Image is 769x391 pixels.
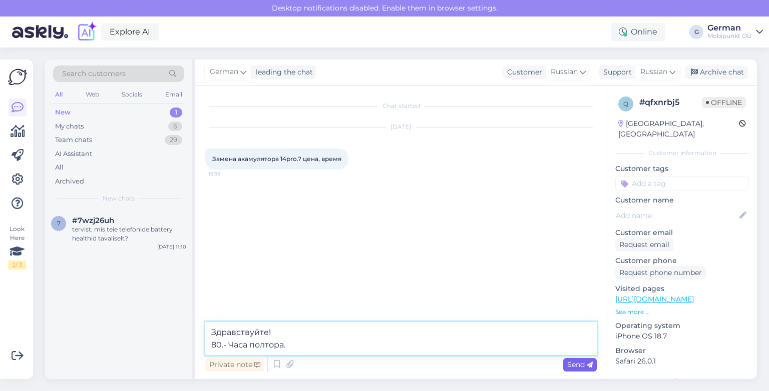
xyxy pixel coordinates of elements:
[707,32,752,40] div: Mobipunkt OÜ
[707,24,752,32] div: German
[72,216,114,225] span: #7wzj26uh
[707,24,763,40] a: GermanMobipunkt OÜ
[615,227,749,238] p: Customer email
[615,376,749,385] div: Extra
[55,107,71,117] div: New
[615,294,694,303] a: [URL][DOMAIN_NAME]
[208,170,246,177] span: 16:35
[205,322,597,355] textarea: Здравствуйте! 80.- Часа полтора.
[618,118,739,139] div: [GEOGRAPHIC_DATA], [GEOGRAPHIC_DATA]
[55,135,92,145] div: Team chats
[212,155,341,162] span: Замена акамулятора 14pro.? цена, время
[599,67,632,77] div: Support
[615,266,706,279] div: Request phone number
[55,149,92,159] div: AI Assistant
[76,21,97,42] img: explore-ai
[170,107,182,117] div: 1
[615,195,749,205] p: Customer name
[101,23,159,40] a: Explore AI
[55,162,64,172] div: All
[210,66,238,77] span: German
[8,224,26,269] div: Look Here
[640,66,667,77] span: Russian
[103,194,135,203] span: New chats
[615,307,749,316] p: See more ...
[702,97,746,108] span: Offline
[55,176,84,186] div: Archived
[57,219,61,227] span: 7
[615,238,673,251] div: Request email
[615,356,749,366] p: Safari 26.0.1
[165,135,182,145] div: 29
[157,243,186,250] div: [DATE] 11:10
[205,358,264,371] div: Private note
[615,148,749,157] div: Customer information
[615,163,749,174] p: Customer tags
[551,66,578,77] span: Russian
[120,88,144,101] div: Socials
[84,88,101,101] div: Web
[55,121,84,131] div: My chats
[8,260,26,269] div: 2 / 3
[163,88,184,101] div: Email
[689,25,703,39] div: G
[615,176,749,191] input: Add a tag
[72,225,186,243] div: tervist, mis teie telefonide battery healthid tavaliselt?
[8,67,27,86] img: Askly Logo
[615,255,749,266] p: Customer phone
[53,88,65,101] div: All
[639,96,702,108] div: # qfxnrbj5
[615,320,749,331] p: Operating system
[615,345,749,356] p: Browser
[616,210,737,221] input: Add name
[567,360,593,369] span: Send
[205,122,597,131] div: [DATE]
[252,67,313,77] div: leading the chat
[685,65,748,79] div: Archive chat
[205,101,597,110] div: Chat started
[623,100,628,107] span: q
[615,283,749,294] p: Visited pages
[168,121,182,131] div: 6
[62,68,126,79] span: Search customers
[611,23,665,41] div: Online
[503,67,542,77] div: Customer
[615,331,749,341] p: iPhone OS 18.7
